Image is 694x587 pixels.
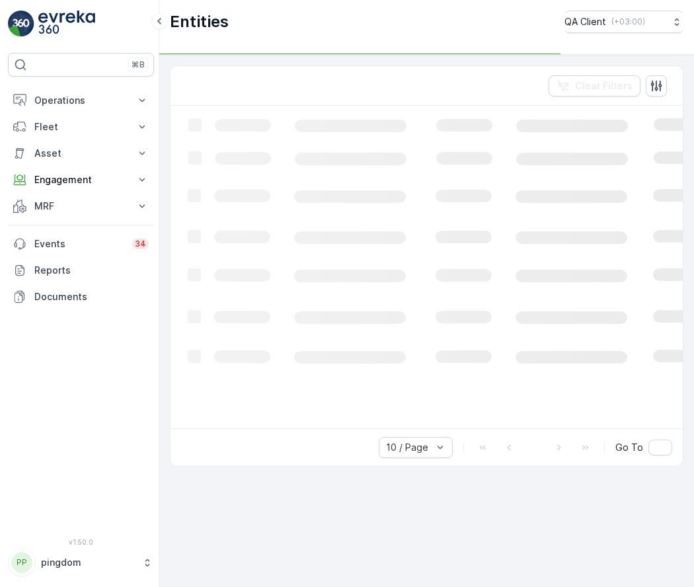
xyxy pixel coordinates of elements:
p: 34 [135,239,146,249]
button: Fleet [8,114,154,140]
p: QA Client [564,15,606,28]
img: logo [8,11,34,37]
p: Fleet [34,120,128,134]
p: Operations [34,94,128,107]
span: Go To [615,441,643,454]
button: QA Client(+03:00) [564,11,683,33]
p: Asset [34,147,128,160]
p: Reports [34,264,149,277]
span: v 1.50.0 [8,538,154,546]
img: logo_light-DOdMpM7g.png [38,11,95,37]
p: ⌘B [132,59,145,70]
a: Documents [8,284,154,310]
a: Reports [8,257,154,284]
a: Events34 [8,231,154,257]
p: pingdom [41,556,135,569]
p: Entities [170,11,229,32]
button: Asset [8,140,154,167]
button: Operations [8,87,154,114]
p: Engagement [34,173,128,186]
p: Documents [34,290,149,303]
button: MRF [8,193,154,219]
button: PPpingdom [8,549,154,576]
p: Clear Filters [575,79,633,93]
button: Clear Filters [549,75,640,97]
p: ( +03:00 ) [611,17,645,27]
p: Events [34,237,124,251]
p: MRF [34,200,128,213]
button: Engagement [8,167,154,193]
div: PP [11,552,32,573]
